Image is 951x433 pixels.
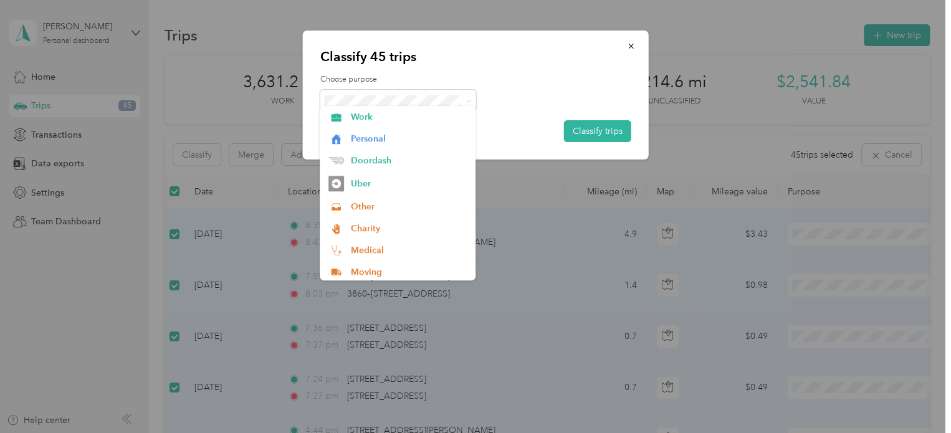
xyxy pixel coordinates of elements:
iframe: Everlance-gr Chat Button Frame [881,363,951,433]
span: Medical [351,244,467,257]
span: Work [351,110,467,123]
span: Charity [351,222,467,235]
span: Personal [351,132,467,145]
span: Moving [351,265,467,278]
p: Classify 45 trips [320,48,631,65]
span: Doordash [351,154,467,167]
button: Classify trips [564,120,631,142]
img: Legacy Icon [Doordash] [328,157,344,164]
span: Uber [351,177,467,190]
img: Legacy Icon [Uber] [328,176,344,191]
span: Other [351,200,467,213]
label: Choose purpose [320,74,631,85]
